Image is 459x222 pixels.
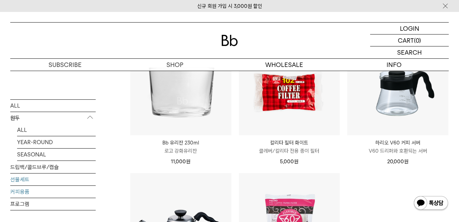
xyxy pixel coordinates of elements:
a: 커피용품 [10,185,96,197]
a: ALL [17,124,96,136]
a: 선물세트 [10,173,96,185]
p: Bb 유리잔 230ml [130,139,231,147]
span: 원 [404,158,408,165]
img: 칼리타 필터 화이트 [239,34,340,136]
a: SEASONAL [17,148,96,160]
p: 로고 강화유리잔 [130,147,231,155]
span: 11,000 [171,158,190,165]
a: LOGIN [370,23,449,34]
p: 하리오 V60 커피 서버 [347,139,448,147]
a: 칼리타 필터 화이트 클레버/칼리타 전용 종이 필터 [239,139,340,155]
img: Bb 유리잔 230ml [130,34,231,136]
p: (0) [414,34,421,46]
p: LOGIN [400,23,419,34]
span: 5,000 [280,158,298,165]
img: 카카오톡 채널 1:1 채팅 버튼 [413,195,449,212]
span: 원 [186,158,190,165]
a: 프로그램 [10,198,96,210]
p: V60 드리퍼와 호환되는 서버 [347,147,448,155]
p: SEARCH [397,46,422,58]
a: 하리오 V60 커피 서버 V60 드리퍼와 호환되는 서버 [347,139,448,155]
a: 드립백/콜드브루/캡슐 [10,161,96,173]
a: CART (0) [370,34,449,46]
a: SUBSCRIBE [10,59,120,71]
p: 원두 [10,112,96,124]
a: ALL [10,99,96,111]
p: WHOLESALE [230,59,339,71]
span: 원 [294,158,298,165]
p: INFO [339,59,449,71]
img: 로고 [221,35,238,46]
a: 신규 회원 가입 시 3,000원 할인 [197,3,262,9]
p: CART [398,34,414,46]
p: 클레버/칼리타 전용 종이 필터 [239,147,340,155]
img: 하리오 V60 커피 서버 [347,34,448,136]
span: 20,000 [387,158,408,165]
a: YEAR-ROUND [17,136,96,148]
p: 칼리타 필터 화이트 [239,139,340,147]
a: Bb 유리잔 230ml 로고 강화유리잔 [130,139,231,155]
a: SHOP [120,59,230,71]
